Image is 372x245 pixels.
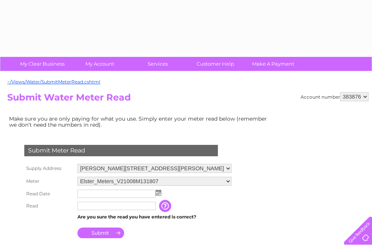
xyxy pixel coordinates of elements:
[159,200,173,212] input: Information
[22,175,76,188] th: Meter
[22,162,76,175] th: Supply Address
[22,200,76,212] th: Read
[77,228,124,238] input: Submit
[242,57,304,71] a: Make A Payment
[69,57,131,71] a: My Account
[156,190,161,196] img: ...
[22,188,76,200] th: Read Date
[7,114,273,130] td: Make sure you are only paying for what you use. Simply enter your meter read below (remember we d...
[11,57,74,71] a: My Clear Business
[24,145,218,156] div: Submit Meter Read
[126,57,189,71] a: Services
[7,79,100,85] a: ~/Views/Water/SubmitMeterRead.cshtml
[301,92,369,101] div: Account number
[7,92,369,107] h2: Submit Water Meter Read
[76,212,233,222] td: Are you sure the read you have entered is correct?
[184,57,247,71] a: Customer Help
